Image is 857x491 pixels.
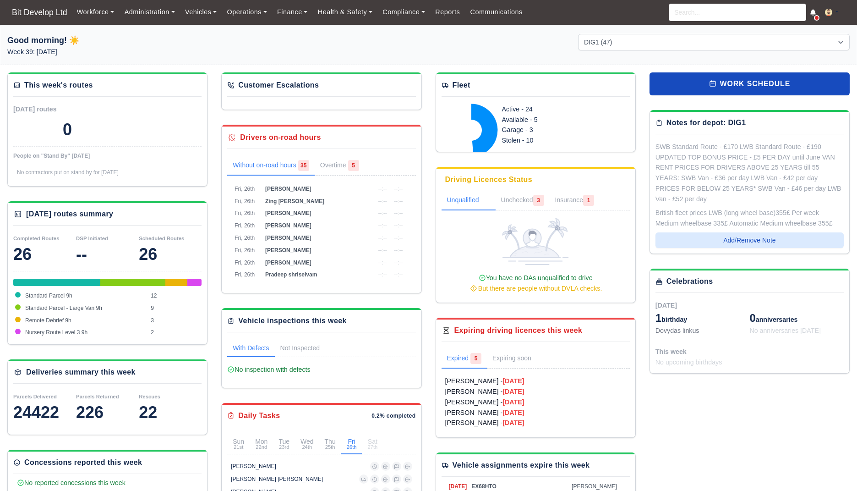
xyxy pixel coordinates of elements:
a: [PERSON_NAME] -[DATE] [445,376,626,386]
div: Deliveries summary this week [26,367,136,378]
a: Unchecked [496,191,550,210]
span: Fri, 26th [235,222,255,229]
span: 0 [749,312,755,324]
div: Vehicle inspections this week [238,315,347,326]
div: Tue [278,438,289,450]
span: No upcoming birthdays [655,359,722,366]
span: --:-- [378,198,387,204]
small: Rescues [139,394,160,399]
span: [DATE] [449,483,467,490]
span: Zing [PERSON_NAME] [265,198,324,204]
a: Insurance [550,191,600,210]
span: [PERSON_NAME] [265,235,311,241]
div: You have no DAs unqualified to drive [445,273,626,294]
a: Expiring soon [487,349,550,369]
span: Pradeep shriselvam [265,271,317,278]
div: Notes for depot: DIG1 [666,117,746,128]
div: Concessions reported this week [24,457,142,468]
span: Fri, 26th [235,259,255,266]
div: But there are people without DVLA checks. [445,283,626,294]
small: 25th [325,445,336,450]
span: Remote Debrief 9h [25,317,71,324]
span: 35 [298,160,309,171]
a: [PERSON_NAME] -[DATE] [445,397,626,408]
span: --:-- [394,186,403,192]
span: [PERSON_NAME] [265,222,311,229]
div: [PERSON_NAME] [PERSON_NAME] [231,475,323,483]
span: No reported concessions this week [17,479,126,486]
span: --:-- [394,222,403,229]
a: Compliance [377,3,430,21]
span: [DATE] [655,302,677,309]
div: 22 [139,403,202,422]
span: --:-- [394,235,403,241]
strong: [DATE] [502,409,524,416]
div: anniversaries [749,311,844,325]
strong: [DATE] [502,377,524,385]
strong: [DATE] [502,419,524,426]
a: Reports [430,3,465,21]
div: 226 [76,403,139,422]
div: birthday [655,311,750,325]
span: 3 [533,195,544,206]
small: Completed Routes [13,236,60,241]
div: British fleet prices LWB (long wheel base)355£ Per week Medium wheelbase 335£ Automatic Medium wh... [655,208,844,229]
small: 22nd [255,445,267,450]
td: 12 [148,290,202,302]
div: Vehicle assignments expire this week [453,460,590,471]
span: --:-- [394,247,403,254]
div: SWB Standard Route - £170 LWB Standard Route - £190 UPDATED TOP BONUS PRICE - £5 PER DAY until Ju... [655,142,844,204]
span: 5 [470,353,481,364]
a: Bit Develop Ltd [7,4,72,22]
h1: Good morning! ☀️ [7,34,279,47]
div: Dovydas linkus [655,325,750,336]
div: Celebrations [666,276,713,287]
small: 23rd [278,445,289,450]
span: 1 [655,312,661,324]
small: 27th [367,445,377,450]
div: Driving Licences Status [445,174,533,185]
a: [PERSON_NAME] -[DATE] [445,418,626,428]
small: 21st [233,445,244,450]
span: Nursery Route Level 3 9h [25,329,87,336]
span: Standard Parcel 9h [25,292,72,299]
span: Fri, 26th [235,186,255,192]
div: Garage - 3 [502,125,596,135]
input: Search... [669,4,806,21]
span: --:-- [394,259,403,266]
a: Unqualified [442,191,496,210]
strong: [DATE] [502,398,524,406]
span: --:-- [378,259,387,266]
div: [DATE] routes [13,104,108,115]
div: Expiring driving licences this week [454,325,583,336]
span: 1 [583,195,594,206]
div: Nursery Route Level 3 9h [187,279,202,286]
a: Workforce [72,3,120,21]
small: 26th [347,445,357,450]
div: Fri [347,438,357,450]
div: Drivers on-road hours [240,132,321,143]
div: 26 [139,245,202,264]
a: [PERSON_NAME] -[DATE] [445,386,626,397]
span: [PERSON_NAME] [265,247,311,254]
button: Add/Remove Note [655,232,844,248]
span: No inspection with defects [227,366,310,373]
div: Mon [255,438,267,450]
span: [PERSON_NAME] [265,210,311,216]
div: 24422 [13,403,76,422]
div: Stolen - 10 [502,135,596,146]
div: [PERSON_NAME] [231,463,276,470]
small: Scheduled Routes [139,236,184,241]
div: Wed [300,438,314,450]
div: 0 [63,121,72,139]
a: Expired [442,349,487,369]
a: Vehicles [180,3,222,21]
div: Active - 24 [502,104,596,115]
span: --:-- [378,247,387,254]
span: [PERSON_NAME] [265,186,311,192]
a: work schedule [650,72,850,95]
div: Remote Debrief 9h [165,279,187,286]
span: This week [655,348,687,355]
a: Without on-road hours [227,156,315,176]
small: Parcels Delivered [13,394,57,399]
